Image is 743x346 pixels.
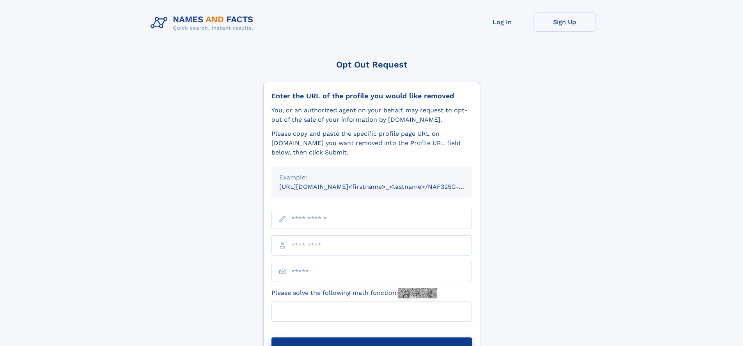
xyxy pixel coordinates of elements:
[271,288,437,298] label: Please solve the following math function:
[279,183,487,190] small: [URL][DOMAIN_NAME]<firstname>_<lastname>/NAF325G-xxxxxxxx
[147,12,260,34] img: Logo Names and Facts
[534,12,596,32] a: Sign Up
[263,60,480,69] div: Opt Out Request
[271,92,472,100] div: Enter the URL of the profile you would like removed
[271,106,472,124] div: You, or an authorized agent on your behalf, may request to opt-out of the sale of your informatio...
[279,173,464,182] div: Example:
[471,12,534,32] a: Log In
[271,129,472,157] div: Please copy and paste the specific profile page URL on [DOMAIN_NAME] you want removed into the Pr...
